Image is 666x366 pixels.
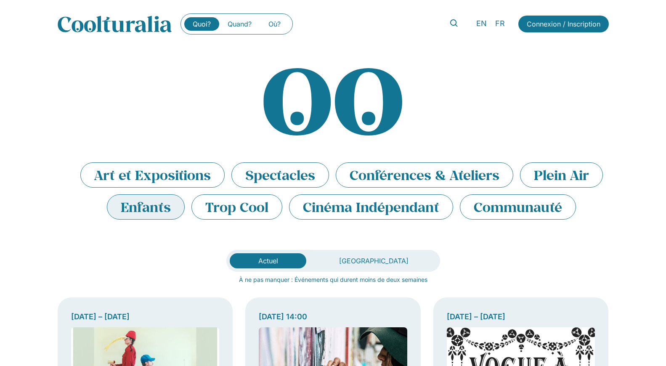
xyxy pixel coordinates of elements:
[259,311,407,322] div: [DATE] 14:00
[476,19,487,28] span: EN
[289,194,453,220] li: Cinéma Indépendant
[447,311,595,322] div: [DATE] – [DATE]
[518,16,609,32] a: Connexion / Inscription
[527,19,600,29] span: Connexion / Inscription
[472,18,491,30] a: EN
[184,17,219,31] a: Quoi?
[258,257,278,265] span: Actuel
[71,311,220,322] div: [DATE] – [DATE]
[260,17,289,31] a: Où?
[80,162,225,188] li: Art et Expositions
[339,257,409,265] span: [GEOGRAPHIC_DATA]
[491,18,509,30] a: FR
[184,17,289,31] nav: Menu
[460,194,576,220] li: Communauté
[219,17,260,31] a: Quand?
[58,275,609,284] p: À ne pas manquer : Événements qui durent moins de deux semaines
[231,162,329,188] li: Spectacles
[495,19,505,28] span: FR
[191,194,282,220] li: Trop Cool
[336,162,513,188] li: Conférences & Ateliers
[520,162,603,188] li: Plein Air
[107,194,185,220] li: Enfants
